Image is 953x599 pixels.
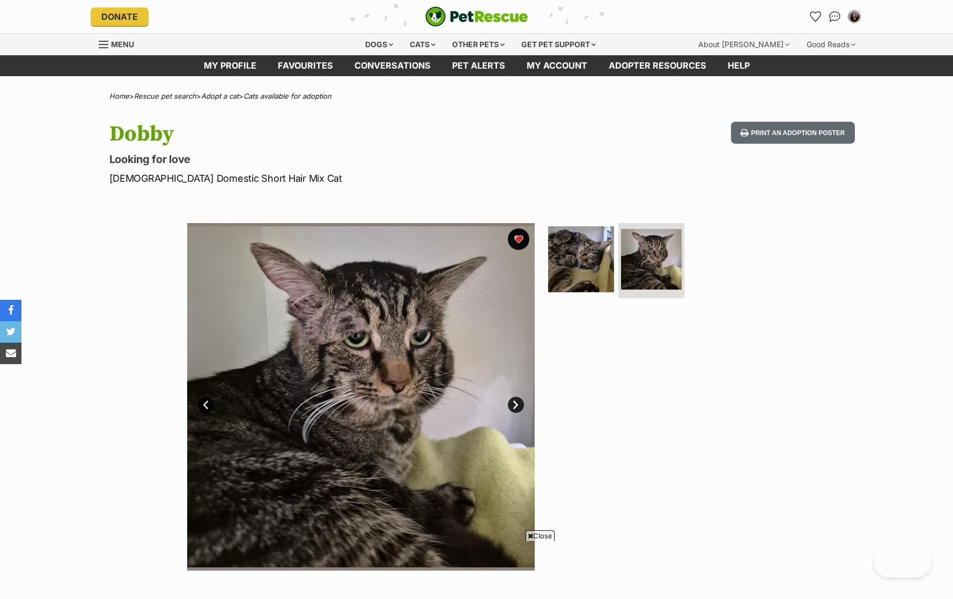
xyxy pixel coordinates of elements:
a: Cats available for adoption [243,92,331,100]
a: My account [516,55,598,76]
a: Adopt a cat [201,92,239,100]
span: Menu [111,40,134,49]
span: Close [526,530,555,541]
div: Good Reads [799,34,863,55]
button: Print an adoption poster [731,122,854,144]
a: Help [717,55,760,76]
a: Pet alerts [441,55,516,76]
img: Photo of Dobby [621,229,682,290]
a: Next [508,397,524,413]
a: Conversations [826,8,844,25]
a: Adopter resources [598,55,717,76]
iframe: Advertisement [282,545,672,594]
div: About [PERSON_NAME] [691,34,797,55]
div: > > > [83,92,871,100]
img: chat-41dd97257d64d25036548639549fe6c8038ab92f7586957e7f3b1b290dea8141.svg [829,11,840,22]
div: Cats [402,34,443,55]
a: conversations [344,55,441,76]
p: Looking for love [109,152,563,167]
p: [DEMOGRAPHIC_DATA] Domestic Short Hair Mix Cat [109,171,563,186]
button: favourite [508,228,529,250]
a: Menu [99,34,142,53]
a: Prev [198,397,214,413]
div: Other pets [445,34,512,55]
img: Photo of Dobby [548,226,614,292]
a: Rescue pet search [134,92,196,100]
div: Dogs [358,34,401,55]
img: Duong Do (Freya) profile pic [849,11,860,22]
a: PetRescue [425,6,528,27]
div: Get pet support [514,34,603,55]
a: Home [109,92,129,100]
a: Favourites [267,55,344,76]
a: Favourites [807,8,824,25]
iframe: Help Scout Beacon - Open [874,545,932,578]
img: logo-cat-932fe2b9b8326f06289b0f2fb663e598f794de774fb13d1741a6617ecf9a85b4.svg [425,6,528,27]
a: My profile [193,55,267,76]
a: Donate [91,8,149,26]
ul: Account quick links [807,8,863,25]
h1: Dobby [109,122,563,146]
button: My account [846,8,863,25]
img: Photo of Dobby [187,223,535,571]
